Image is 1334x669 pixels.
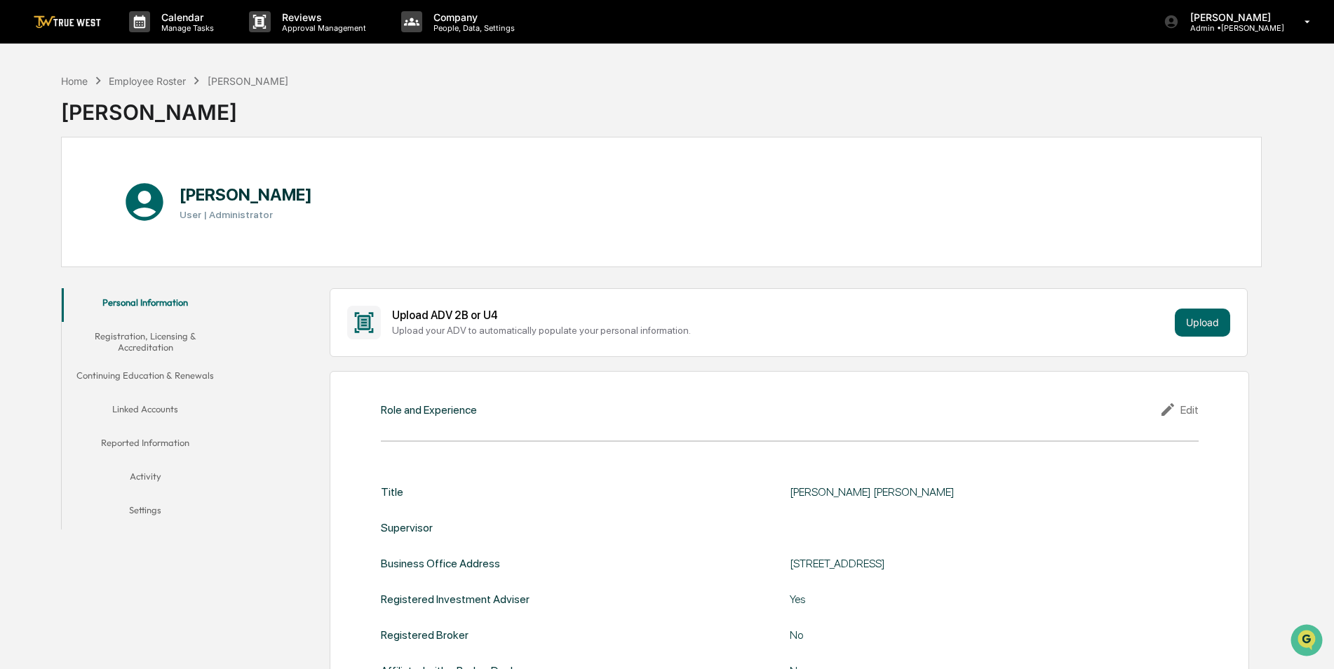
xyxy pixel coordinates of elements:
div: [PERSON_NAME] [208,75,288,87]
div: Registered Broker [381,628,469,642]
div: Start new chat [48,107,230,121]
div: Registered Investment Adviser [381,593,530,606]
button: Linked Accounts [62,395,229,428]
p: Manage Tasks [150,23,221,33]
button: Continuing Education & Renewals [62,361,229,395]
div: Supervisor [381,521,433,534]
span: Pylon [140,238,170,248]
a: 🔎Data Lookup [8,198,94,223]
a: 🖐️Preclearance [8,171,96,196]
p: Company [422,11,522,23]
button: Personal Information [62,288,229,322]
p: [PERSON_NAME] [1179,11,1284,23]
div: Role and Experience [381,403,477,417]
div: secondary tabs example [62,288,229,530]
div: We're available if you need us! [48,121,177,133]
button: Activity [62,462,229,496]
p: Approval Management [271,23,373,33]
p: Admin • [PERSON_NAME] [1179,23,1284,33]
span: Preclearance [28,177,90,191]
iframe: Open customer support [1289,623,1327,661]
a: 🗄️Attestations [96,171,180,196]
div: Employee Roster [109,75,186,87]
img: logo [34,15,101,29]
span: Data Lookup [28,203,88,217]
button: Reported Information [62,428,229,462]
div: 🔎 [14,205,25,216]
p: Calendar [150,11,221,23]
a: Powered byPylon [99,237,170,248]
p: People, Data, Settings [422,23,522,33]
div: Upload ADV 2B or U4 [392,309,1168,322]
button: Registration, Licensing & Accreditation [62,322,229,362]
h3: User | Administrator [180,209,312,220]
div: No [790,628,1140,642]
button: Upload [1175,309,1230,337]
div: Edit [1159,401,1199,418]
div: [STREET_ADDRESS] [790,557,1140,570]
div: Business Office Address [381,557,500,570]
p: Reviews [271,11,373,23]
p: How can we help? [14,29,255,52]
div: Upload your ADV to automatically populate your personal information. [392,325,1168,336]
h1: [PERSON_NAME] [180,184,312,205]
img: 1746055101610-c473b297-6a78-478c-a979-82029cc54cd1 [14,107,39,133]
div: Yes [790,593,1140,606]
span: Attestations [116,177,174,191]
button: Start new chat [238,111,255,128]
div: [PERSON_NAME] [61,88,288,125]
div: 🖐️ [14,178,25,189]
button: Settings [62,496,229,529]
div: [PERSON_NAME] [PERSON_NAME] [790,485,1140,499]
div: Title [381,485,403,499]
div: 🗄️ [102,178,113,189]
div: Home [61,75,88,87]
